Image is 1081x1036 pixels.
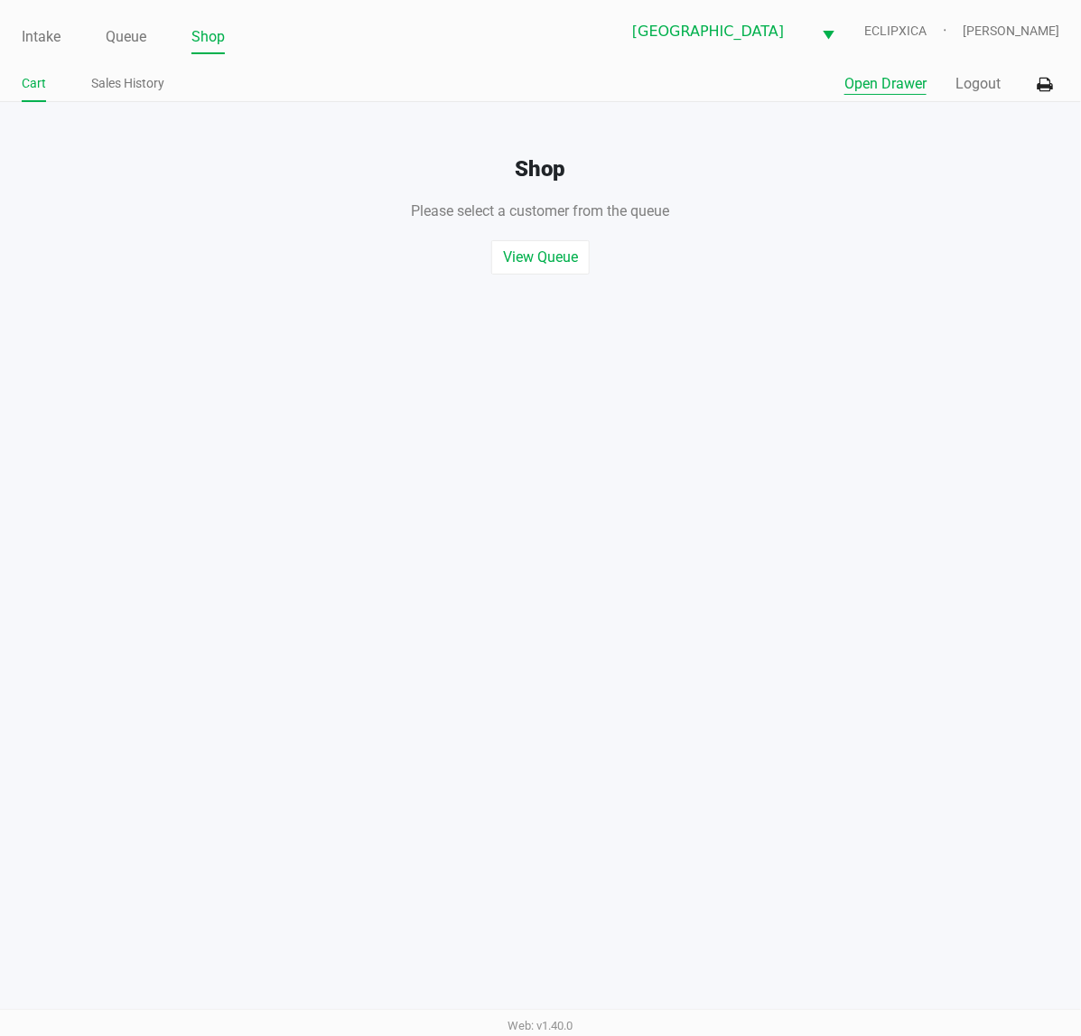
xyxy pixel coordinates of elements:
a: Intake [22,24,61,50]
a: Cart [22,72,46,95]
button: Select [811,10,845,52]
span: [GEOGRAPHIC_DATA] [632,21,800,42]
span: ECLIPXICA [864,22,963,41]
button: View Queue [491,240,590,275]
a: Sales History [91,72,164,95]
span: [PERSON_NAME] [963,22,1059,41]
span: Please select a customer from the queue [412,202,670,219]
button: Logout [955,73,1001,95]
a: Shop [191,24,225,50]
span: Web: v1.40.0 [508,1019,573,1032]
button: Open Drawer [844,73,927,95]
a: Queue [106,24,146,50]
